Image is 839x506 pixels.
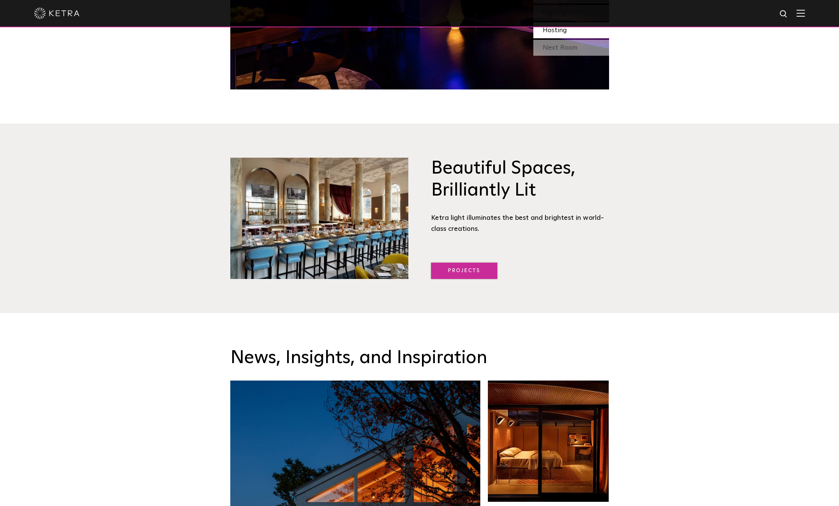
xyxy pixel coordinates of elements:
h3: Beautiful Spaces, Brilliantly Lit [431,158,609,201]
img: Brilliantly Lit@2x [230,158,408,279]
img: ketra-logo-2019-white [34,8,80,19]
img: search icon [779,9,789,19]
a: Projects [431,263,497,279]
h3: News, Insights, and Inspiration [230,347,609,369]
span: Hosting [543,27,567,34]
div: Next Room [533,40,609,56]
img: Hamburger%20Nav.svg [797,9,805,17]
div: Ketra light illuminates the best and brightest in world-class creations. [431,213,609,234]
